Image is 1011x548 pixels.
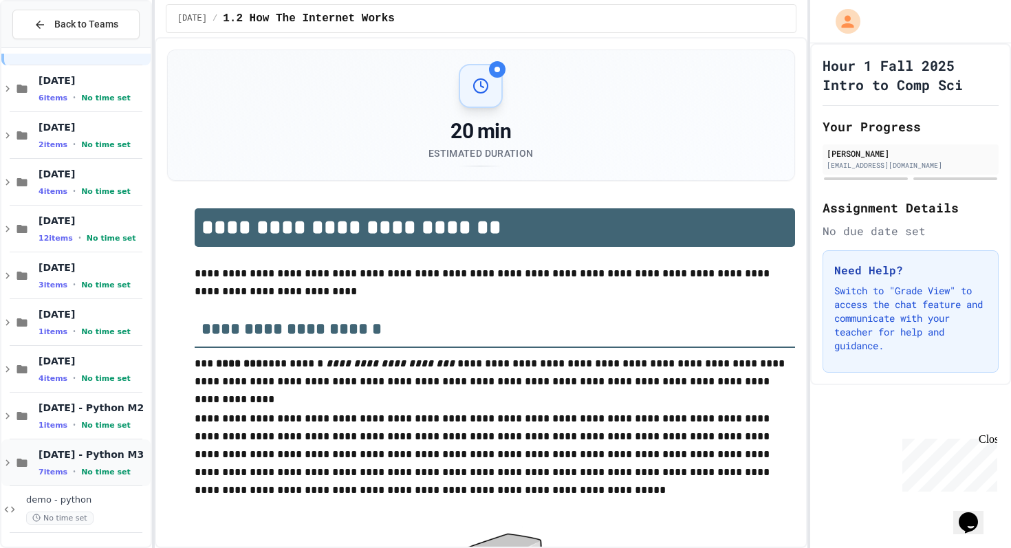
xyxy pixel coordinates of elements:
[39,468,67,476] span: 7 items
[73,373,76,384] span: •
[213,13,217,24] span: /
[39,281,67,289] span: 3 items
[39,215,148,227] span: [DATE]
[834,284,987,353] p: Switch to "Grade View" to access the chat feature and communicate with your teacher for help and ...
[73,92,76,103] span: •
[39,355,148,367] span: [DATE]
[39,140,67,149] span: 2 items
[81,94,131,102] span: No time set
[39,168,148,180] span: [DATE]
[81,140,131,149] span: No time set
[834,262,987,278] h3: Need Help?
[73,466,76,477] span: •
[823,117,999,136] h2: Your Progress
[73,326,76,337] span: •
[821,6,864,37] div: My Account
[81,187,131,196] span: No time set
[39,234,73,243] span: 12 items
[78,232,81,243] span: •
[827,160,994,171] div: [EMAIL_ADDRESS][DOMAIN_NAME]
[81,468,131,476] span: No time set
[73,186,76,197] span: •
[823,56,999,94] h1: Hour 1 Fall 2025 Intro to Comp Sci
[177,13,207,24] span: August 20
[81,421,131,430] span: No time set
[73,139,76,150] span: •
[823,198,999,217] h2: Assignment Details
[39,327,67,336] span: 1 items
[26,494,148,506] span: demo - python
[81,281,131,289] span: No time set
[81,327,131,336] span: No time set
[897,433,997,492] iframe: chat widget
[73,279,76,290] span: •
[6,6,95,87] div: Chat with us now!Close
[953,493,997,534] iframe: chat widget
[39,421,67,430] span: 1 items
[73,419,76,430] span: •
[54,17,118,32] span: Back to Teams
[39,374,67,383] span: 4 items
[39,187,67,196] span: 4 items
[428,119,533,144] div: 20 min
[428,146,533,160] div: Estimated Duration
[39,308,148,320] span: [DATE]
[827,147,994,160] div: [PERSON_NAME]
[39,448,148,461] span: [DATE] - Python M3
[39,121,148,133] span: [DATE]
[823,223,999,239] div: No due date set
[39,261,148,274] span: [DATE]
[12,10,140,39] button: Back to Teams
[87,234,136,243] span: No time set
[26,512,94,525] span: No time set
[39,74,148,87] span: [DATE]
[39,402,148,414] span: [DATE] - Python M2
[223,10,395,27] span: 1.2 How The Internet Works
[81,374,131,383] span: No time set
[39,94,67,102] span: 6 items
